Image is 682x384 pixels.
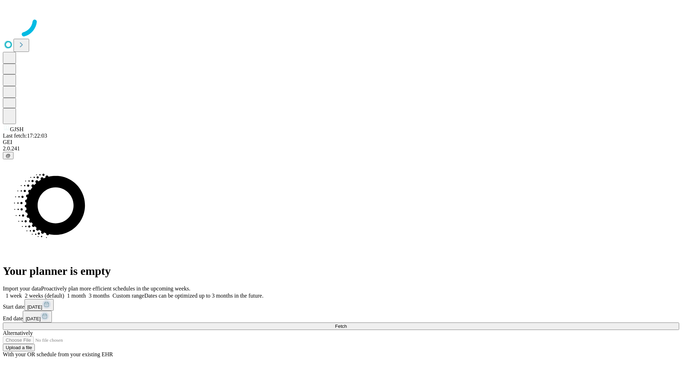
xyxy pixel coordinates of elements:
[27,304,42,310] span: [DATE]
[3,299,679,311] div: Start date
[25,299,54,311] button: [DATE]
[3,265,679,278] h1: Your planner is empty
[89,293,110,299] span: 3 months
[335,324,347,329] span: Fetch
[3,152,13,159] button: @
[25,293,64,299] span: 2 weeks (default)
[144,293,263,299] span: Dates can be optimized up to 3 months in the future.
[6,293,22,299] span: 1 week
[113,293,144,299] span: Custom range
[3,145,679,152] div: 2.0.241
[41,286,190,292] span: Proactively plan more efficient schedules in the upcoming weeks.
[3,311,679,322] div: End date
[26,316,40,321] span: [DATE]
[23,311,52,322] button: [DATE]
[3,139,679,145] div: GEI
[3,344,35,351] button: Upload a file
[67,293,86,299] span: 1 month
[3,351,113,357] span: With your OR schedule from your existing EHR
[3,330,33,336] span: Alternatively
[3,133,47,139] span: Last fetch: 17:22:03
[3,322,679,330] button: Fetch
[3,286,41,292] span: Import your data
[10,126,23,132] span: GJSH
[6,153,11,158] span: @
